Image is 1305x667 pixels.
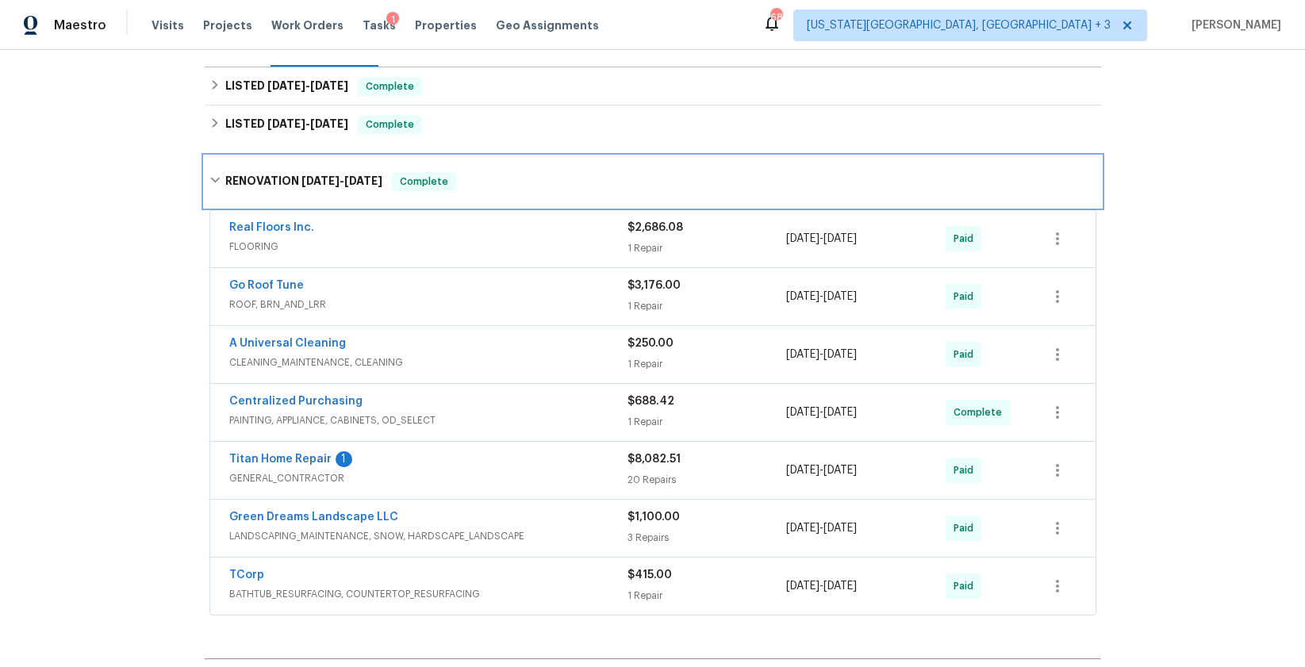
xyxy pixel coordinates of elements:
div: 1 Repair [628,356,787,372]
span: [PERSON_NAME] [1185,17,1281,33]
span: Paid [954,347,980,362]
span: Visits [152,17,184,33]
span: Complete [393,174,455,190]
div: 1 Repair [628,414,787,430]
span: [DATE] [786,349,819,360]
span: $2,686.08 [628,222,683,233]
h6: RENOVATION [225,172,382,191]
span: [DATE] [786,465,819,476]
span: - [301,175,382,186]
div: RENOVATION [DATE]-[DATE]Complete [205,156,1101,207]
span: $415.00 [628,569,672,581]
span: ROOF, BRN_AND_LRR [229,297,628,312]
span: Maestro [54,17,106,33]
a: TCorp [229,569,264,581]
span: [DATE] [786,291,819,302]
span: $688.42 [628,396,674,407]
span: - [786,231,857,247]
div: 1 [386,12,399,28]
span: $3,176.00 [628,280,681,291]
a: Real Floors Inc. [229,222,314,233]
span: [DATE] [310,80,348,91]
div: 1 Repair [628,588,787,604]
div: 1 [336,451,352,467]
span: [DATE] [823,523,857,534]
span: GENERAL_CONTRACTOR [229,470,628,486]
span: [DATE] [823,465,857,476]
span: [DATE] [267,118,305,129]
div: 20 Repairs [628,472,787,488]
a: Go Roof Tune [229,280,304,291]
span: Complete [359,117,420,132]
span: Complete [954,404,1008,420]
span: [US_STATE][GEOGRAPHIC_DATA], [GEOGRAPHIC_DATA] + 3 [807,17,1111,33]
span: - [786,289,857,305]
span: [DATE] [267,80,305,91]
span: [DATE] [823,291,857,302]
span: - [786,578,857,594]
div: 1 Repair [628,298,787,314]
span: PAINTING, APPLIANCE, CABINETS, OD_SELECT [229,412,628,428]
span: BATHTUB_RESURFACING, COUNTERTOP_RESURFACING [229,586,628,602]
span: LANDSCAPING_MAINTENANCE, SNOW, HARDSCAPE_LANDSCAPE [229,528,628,544]
span: Work Orders [271,17,344,33]
span: FLOORING [229,239,628,255]
span: Properties [415,17,477,33]
div: LISTED [DATE]-[DATE]Complete [205,67,1101,105]
span: Complete [359,79,420,94]
h6: LISTED [225,115,348,134]
div: 68 [770,10,781,25]
h6: LISTED [225,77,348,96]
span: $8,082.51 [628,454,681,465]
span: [DATE] [823,581,857,592]
span: [DATE] [823,233,857,244]
a: Centralized Purchasing [229,396,363,407]
span: [DATE] [786,233,819,244]
span: - [786,520,857,536]
span: [DATE] [301,175,340,186]
span: Paid [954,520,980,536]
span: [DATE] [823,349,857,360]
span: Tasks [363,20,396,31]
div: LISTED [DATE]-[DATE]Complete [205,105,1101,144]
a: Titan Home Repair [229,454,332,465]
span: [DATE] [786,581,819,592]
span: - [267,118,348,129]
span: Paid [954,462,980,478]
span: [DATE] [344,175,382,186]
span: - [786,347,857,362]
span: $1,100.00 [628,512,680,523]
span: Paid [954,289,980,305]
span: $250.00 [628,338,674,349]
span: [DATE] [823,407,857,418]
span: - [267,80,348,91]
span: [DATE] [786,523,819,534]
a: Green Dreams Landscape LLC [229,512,398,523]
div: 1 Repair [628,240,787,256]
span: Geo Assignments [496,17,599,33]
span: CLEANING_MAINTENANCE, CLEANING [229,355,628,370]
span: [DATE] [310,118,348,129]
span: Projects [203,17,252,33]
span: [DATE] [786,407,819,418]
div: 3 Repairs [628,530,787,546]
span: - [786,404,857,420]
span: Paid [954,578,980,594]
a: A Universal Cleaning [229,338,346,349]
span: Paid [954,231,980,247]
span: - [786,462,857,478]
